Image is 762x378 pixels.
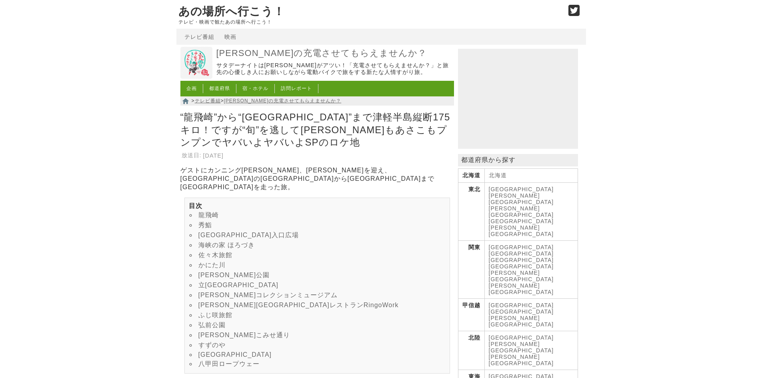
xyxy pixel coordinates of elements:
[489,289,554,295] a: [GEOGRAPHIC_DATA]
[489,205,554,218] a: [PERSON_NAME][GEOGRAPHIC_DATA]
[178,19,560,25] p: テレビ・映画で観たあの場所へ行こう！
[489,218,554,224] a: [GEOGRAPHIC_DATA]
[489,186,554,192] a: [GEOGRAPHIC_DATA]
[198,282,279,288] a: 立[GEOGRAPHIC_DATA]
[489,257,554,263] a: [GEOGRAPHIC_DATA]
[489,270,554,282] a: [PERSON_NAME][GEOGRAPHIC_DATA]
[458,183,484,241] th: 東北
[198,342,226,348] a: すずのや
[180,47,212,79] img: 出川哲朗の充電させてもらえませんか？
[281,86,312,91] a: 訪問レポート
[178,5,285,18] a: あの場所へ行こう！
[195,98,221,104] a: テレビ番組
[198,312,232,318] a: ふじ咲旅館
[458,49,578,149] iframe: Advertisement
[489,244,554,250] a: [GEOGRAPHIC_DATA]
[180,73,212,80] a: 出川哲朗の充電させてもらえませんか？
[458,299,484,331] th: 甲信越
[458,169,484,183] th: 北海道
[186,86,197,91] a: 企画
[216,62,452,76] p: サタデーナイトは[PERSON_NAME]がアツい！「充電させてもらえませんか？」と旅先の心優しき人にお願いしながら電動バイクで旅をする新たな人情すがり旅。
[181,151,202,160] th: 放送日:
[224,98,342,104] a: [PERSON_NAME]の充電させてもらえませんか？
[198,252,232,258] a: 佐々木旅館
[489,172,507,178] a: 北海道
[489,192,554,205] a: [PERSON_NAME][GEOGRAPHIC_DATA]
[198,322,226,328] a: 弘前公園
[198,332,290,338] a: [PERSON_NAME]こみせ通り
[180,109,454,150] h1: “龍飛崎”から“[GEOGRAPHIC_DATA]”まで津軽半島縦断175キロ！ですが“旬”を逃して[PERSON_NAME]もあさこもプンプンでヤバいよヤバいよSPのロケ地
[198,262,226,268] a: かにた川
[198,351,272,358] a: [GEOGRAPHIC_DATA]
[198,360,260,367] a: 八甲田ロープウェー
[489,341,554,354] a: [PERSON_NAME][GEOGRAPHIC_DATA]
[489,315,554,328] a: [PERSON_NAME][GEOGRAPHIC_DATA]
[198,292,338,298] a: [PERSON_NAME]コレクションミュージアム
[198,272,270,278] a: [PERSON_NAME]公園
[489,308,554,315] a: [GEOGRAPHIC_DATA]
[203,151,224,160] td: [DATE]
[458,154,578,166] p: 都道府県から探す
[568,10,580,16] a: Twitter (@go_thesights)
[489,354,554,366] a: [PERSON_NAME][GEOGRAPHIC_DATA]
[198,212,219,218] a: 龍飛崎
[489,282,540,289] a: [PERSON_NAME]
[242,86,268,91] a: 宿・ホテル
[180,96,454,106] nav: > >
[180,166,454,192] p: ゲストにカンニング[PERSON_NAME]、[PERSON_NAME]を迎え、[GEOGRAPHIC_DATA]の[GEOGRAPHIC_DATA]から[GEOGRAPHIC_DATA]まで[...
[489,302,554,308] a: [GEOGRAPHIC_DATA]
[184,34,214,40] a: テレビ番組
[209,86,230,91] a: 都道府県
[198,242,255,248] a: 海峡の家 ほろづき
[458,331,484,370] th: 北陸
[198,302,399,308] a: [PERSON_NAME][GEOGRAPHIC_DATA]レストランRingoWork
[489,263,554,270] a: [GEOGRAPHIC_DATA]
[224,34,236,40] a: 映画
[489,334,554,341] a: [GEOGRAPHIC_DATA]
[489,224,554,237] a: [PERSON_NAME][GEOGRAPHIC_DATA]
[216,48,452,59] a: [PERSON_NAME]の充電させてもらえませんか？
[458,241,484,299] th: 関東
[198,222,212,228] a: 秀鮨
[489,250,554,257] a: [GEOGRAPHIC_DATA]
[198,232,299,238] a: [GEOGRAPHIC_DATA]入口広場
